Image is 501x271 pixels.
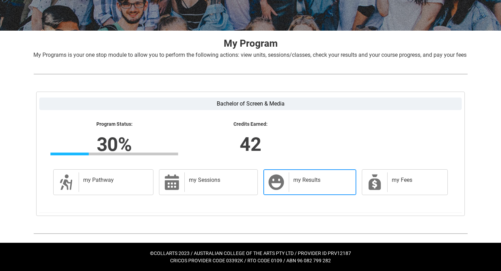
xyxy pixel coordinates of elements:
[224,38,278,49] strong: My Program
[189,177,250,184] h2: my Sessions
[83,177,146,184] h2: my Pathway
[293,177,349,184] h2: my Results
[33,70,468,78] img: REDU_GREY_LINE
[362,169,448,195] a: my Fees
[392,177,440,184] h2: my Fees
[50,153,178,155] div: Progress Bar
[186,121,314,127] lightning-formatted-text: Credits Earned:
[366,174,383,191] span: My Payments
[39,98,462,110] label: Bachelor of Screen & Media
[53,169,153,195] a: my Pathway
[58,174,74,191] span: Description of icon when needed
[142,130,359,158] lightning-formatted-number: 42
[33,230,468,237] img: REDU_GREY_LINE
[33,52,467,58] span: My Programs is your one stop module to allow you to perform the following actions: view units, se...
[159,169,258,195] a: my Sessions
[50,121,178,127] lightning-formatted-text: Program Status:
[263,169,356,195] a: my Results
[6,130,223,158] lightning-formatted-number: 30%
